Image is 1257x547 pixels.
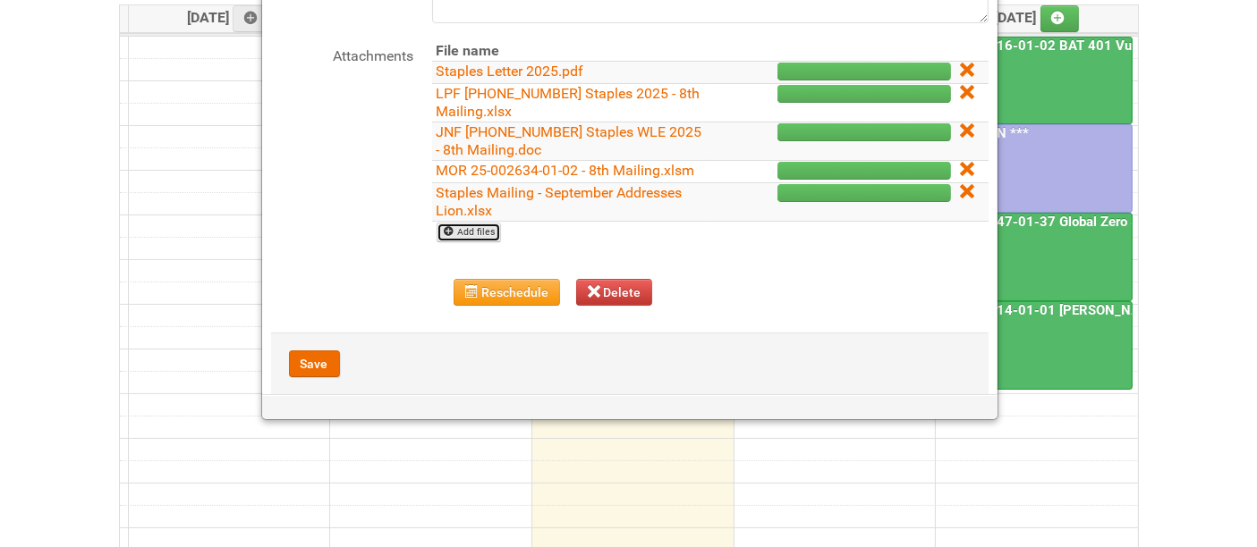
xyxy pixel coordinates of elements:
[938,301,1133,390] a: 25-050914-01-01 [PERSON_NAME] C&U
[187,9,272,26] span: [DATE]
[437,85,701,120] a: LPF [PHONE_NUMBER] Staples 2025 - 8th Mailing.xlsx
[1040,5,1080,32] a: Add an event
[432,41,707,62] th: File name
[437,162,695,179] a: MOR 25-002634-01-02 - 8th Mailing.xlsm
[939,302,1196,318] a: 25-050914-01-01 [PERSON_NAME] C&U
[437,184,683,219] a: Staples Mailing - September Addresses Lion.xlsx
[289,350,340,377] button: Save
[437,123,702,158] a: JNF [PHONE_NUMBER] Staples WLE 2025 - 8th Mailing.doc
[938,213,1133,301] a: 25-038947-01-37 Global Zero Sugar Tea Test
[437,63,584,80] a: Staples Letter 2025.pdf
[271,41,414,67] label: Attachments
[576,279,653,306] button: Delete
[939,38,1206,54] a: 24-079516-01-02 BAT 401 Vuse Box RCT
[454,279,560,306] button: Reschedule
[233,5,272,32] a: Add an event
[995,9,1080,26] span: [DATE]
[938,37,1133,125] a: 24-079516-01-02 BAT 401 Vuse Box RCT
[939,214,1224,230] a: 25-038947-01-37 Global Zero Sugar Tea Test
[437,223,502,242] a: Add files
